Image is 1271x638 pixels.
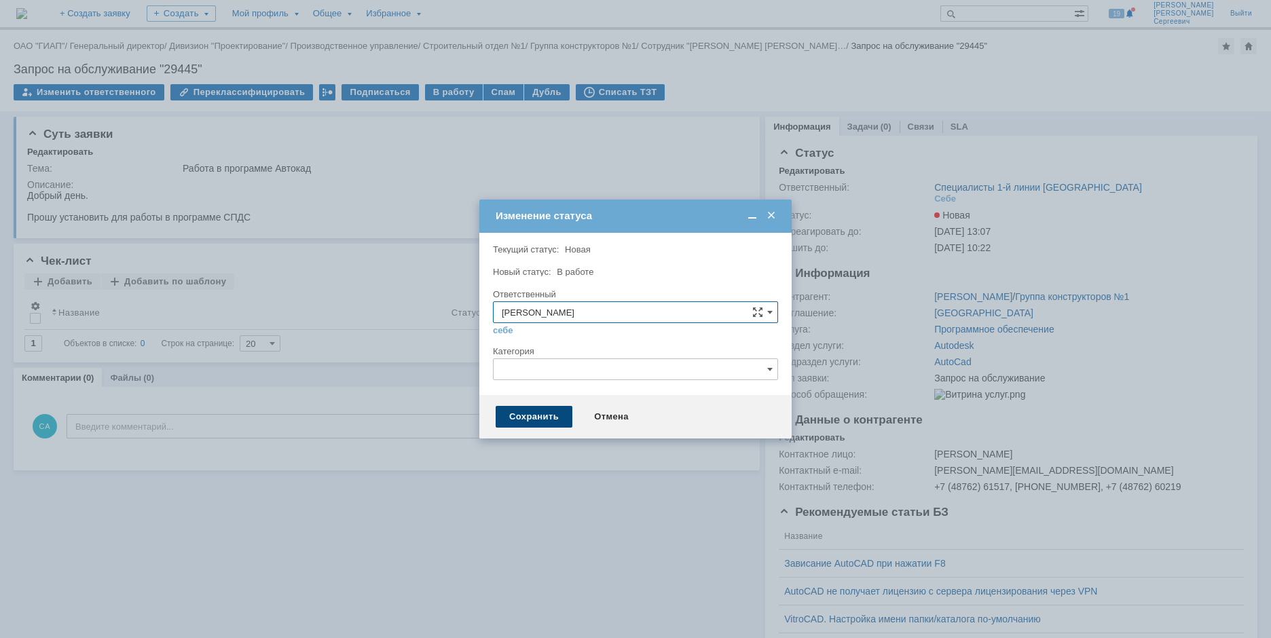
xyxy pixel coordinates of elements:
[745,210,759,222] span: Свернуть (Ctrl + M)
[493,347,775,356] div: Категория
[765,210,778,222] span: Закрыть
[493,267,551,277] label: Новый статус:
[557,267,593,277] span: В работе
[752,307,763,318] span: Сложная форма
[493,325,513,336] a: себе
[493,244,559,255] label: Текущий статус:
[493,290,775,299] div: Ответственный
[565,244,591,255] span: Новая
[496,210,778,222] div: Изменение статуса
